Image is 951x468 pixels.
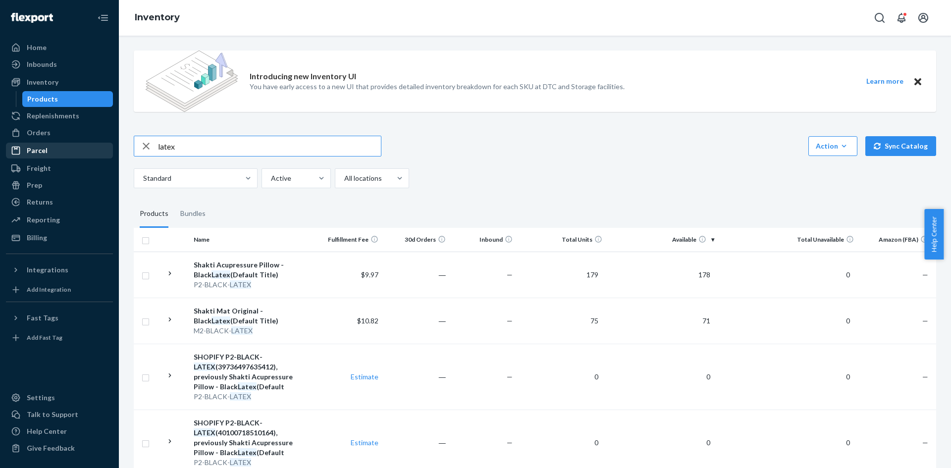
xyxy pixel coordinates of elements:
[892,8,911,28] button: Open notifications
[6,160,113,176] a: Freight
[27,180,42,190] div: Prep
[27,410,78,419] div: Talk to Support
[343,173,344,183] input: All locations
[231,326,253,335] em: LATEX
[11,13,53,23] img: Flexport logo
[194,352,312,392] div: SHOPIFY P2-BLACK- (39736497635412), previously Shakti Acupressure Pillow - Black (Default
[194,418,312,458] div: SHOPIFY P2-BLACK- (40100718510164), previously Shakti Acupressure Pillow - Black (Default
[842,372,854,381] span: 0
[6,212,113,228] a: Reporting
[922,270,928,279] span: —
[382,252,449,298] td: ―
[922,438,928,447] span: —
[507,438,513,447] span: —
[230,280,251,289] em: LATEX
[586,316,602,325] span: 75
[250,82,625,92] p: You have early access to a new UI that provides detailed inventory breakdown for each SKU at DTC ...
[507,316,513,325] span: —
[517,228,606,252] th: Total Units
[146,51,238,112] img: new-reports-banner-icon.82668bd98b6a51aee86340f2a7b77ae3.png
[6,282,113,298] a: Add Integration
[158,136,381,156] input: Search inventory by name or sku
[194,260,312,280] div: Shakti Acupressure Pillow - Black (Default Title)
[361,270,378,279] span: $9.97
[507,372,513,381] span: —
[698,316,714,325] span: 71
[6,74,113,90] a: Inventory
[911,75,924,88] button: Close
[860,75,909,88] button: Learn more
[606,228,718,252] th: Available
[22,91,113,107] a: Products
[6,262,113,278] button: Integrations
[694,270,714,279] span: 178
[6,40,113,55] a: Home
[6,125,113,141] a: Orders
[6,390,113,406] a: Settings
[194,306,312,326] div: Shakti Mat Original - Black (Default Title)
[507,270,513,279] span: —
[6,56,113,72] a: Inbounds
[27,333,62,342] div: Add Fast Tag
[6,177,113,193] a: Prep
[382,298,449,344] td: ―
[27,77,58,87] div: Inventory
[382,344,449,410] td: ―
[194,326,312,336] div: M2-BLACK-
[27,443,75,453] div: Give Feedback
[194,392,312,402] div: P2-BLACK-
[842,438,854,447] span: 0
[135,12,180,23] a: Inventory
[590,438,602,447] span: 0
[270,173,271,183] input: Active
[93,8,113,28] button: Close Navigation
[194,428,215,437] em: LATEX
[27,128,51,138] div: Orders
[6,194,113,210] a: Returns
[808,136,857,156] button: Action
[142,173,143,183] input: Standard
[6,108,113,124] a: Replenishments
[250,71,356,82] p: Introducing new Inventory UI
[590,372,602,381] span: 0
[382,228,449,252] th: 30d Orders
[6,143,113,158] a: Parcel
[27,215,60,225] div: Reporting
[924,209,944,260] span: Help Center
[702,372,714,381] span: 0
[842,316,854,325] span: 0
[27,59,57,69] div: Inbounds
[230,392,251,401] em: LATEX
[238,448,257,457] em: Latex
[842,270,854,279] span: 0
[27,313,58,323] div: Fast Tags
[194,280,312,290] div: P2-BLACK-
[6,230,113,246] a: Billing
[211,270,230,279] em: Latex
[127,3,188,32] ol: breadcrumbs
[450,228,517,252] th: Inbound
[6,423,113,439] a: Help Center
[211,316,230,325] em: Latex
[316,228,382,252] th: Fulfillment Fee
[6,440,113,456] button: Give Feedback
[858,228,936,252] th: Amazon (FBA)
[194,458,312,468] div: P2-BLACK-
[27,285,71,294] div: Add Integration
[27,265,68,275] div: Integrations
[230,458,251,467] em: LATEX
[357,316,378,325] span: $10.82
[27,426,67,436] div: Help Center
[718,228,858,252] th: Total Unavailable
[194,363,215,371] em: LATEX
[27,197,53,207] div: Returns
[27,43,47,52] div: Home
[816,141,850,151] div: Action
[702,438,714,447] span: 0
[27,146,48,156] div: Parcel
[6,330,113,346] a: Add Fast Tag
[913,8,933,28] button: Open account menu
[6,310,113,326] button: Fast Tags
[27,233,47,243] div: Billing
[27,94,58,104] div: Products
